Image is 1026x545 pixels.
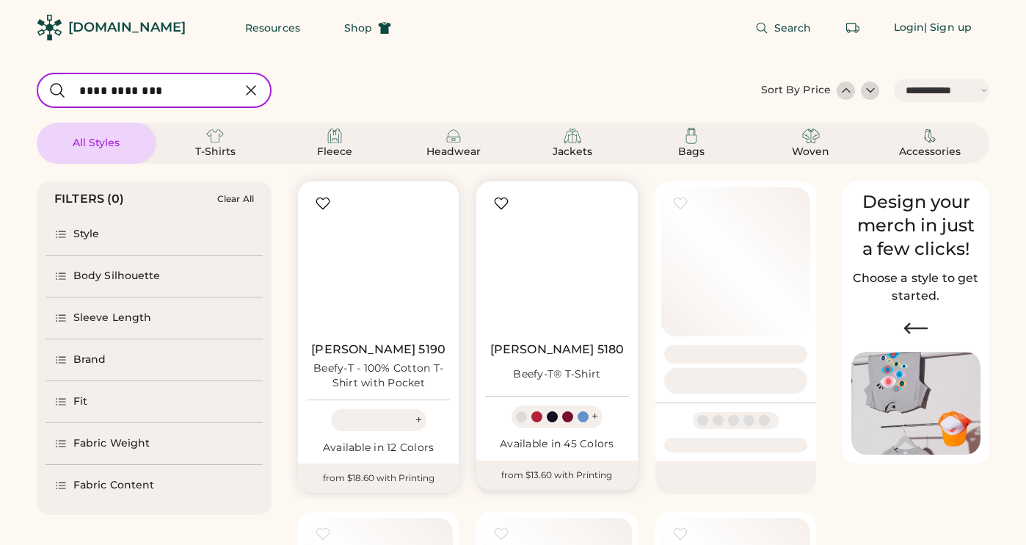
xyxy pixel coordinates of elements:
[564,127,581,145] img: Jackets Icon
[182,145,248,159] div: T-Shirts
[761,83,831,98] div: Sort By Price
[485,437,628,452] div: Available in 45 Colors
[421,145,487,159] div: Headwear
[307,441,450,455] div: Available in 12 Colors
[894,21,925,35] div: Login
[851,270,980,305] h2: Choose a style to get started.
[307,190,450,333] img: Hanes 5190 Beefy-T - 100% Cotton T-Shirt with Pocket
[73,478,154,493] div: Fabric Content
[73,311,151,325] div: Sleeve Length
[68,18,186,37] div: [DOMAIN_NAME]
[37,15,62,40] img: Rendered Logo - Screens
[206,127,224,145] img: T-Shirts Icon
[851,190,980,261] div: Design your merch in just a few clicks!
[327,13,409,43] button: Shop
[778,145,844,159] div: Woven
[73,436,150,451] div: Fabric Weight
[897,145,963,159] div: Accessories
[592,408,598,425] div: +
[298,463,459,493] div: from $18.60 with Printing
[658,145,724,159] div: Bags
[228,13,318,43] button: Resources
[774,23,812,33] span: Search
[54,190,125,208] div: FILTERS (0)
[802,127,820,145] img: Woven Icon
[838,13,867,43] button: Retrieve an order
[476,461,637,490] div: from $13.60 with Printing
[513,367,600,382] div: Beefy-T® T-Shirt
[683,127,700,145] img: Bags Icon
[344,23,372,33] span: Shop
[326,127,343,145] img: Fleece Icon
[73,227,100,242] div: Style
[73,394,87,409] div: Fit
[490,342,625,357] a: [PERSON_NAME] 5180
[921,127,939,145] img: Accessories Icon
[851,352,980,455] img: Image of Lisa Congdon Eye Print on T-Shirt and Hat
[73,269,161,284] div: Body Silhouette
[63,136,129,151] div: All Styles
[311,342,445,357] a: [PERSON_NAME] 5190
[485,190,628,333] img: Hanes 5180 Beefy-T® T-Shirt
[307,361,450,391] div: Beefy-T - 100% Cotton T-Shirt with Pocket
[924,21,972,35] div: | Sign up
[302,145,368,159] div: Fleece
[73,353,106,367] div: Brand
[445,127,462,145] img: Headwear Icon
[738,13,829,43] button: Search
[217,194,254,204] div: Clear All
[539,145,605,159] div: Jackets
[415,412,422,428] div: +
